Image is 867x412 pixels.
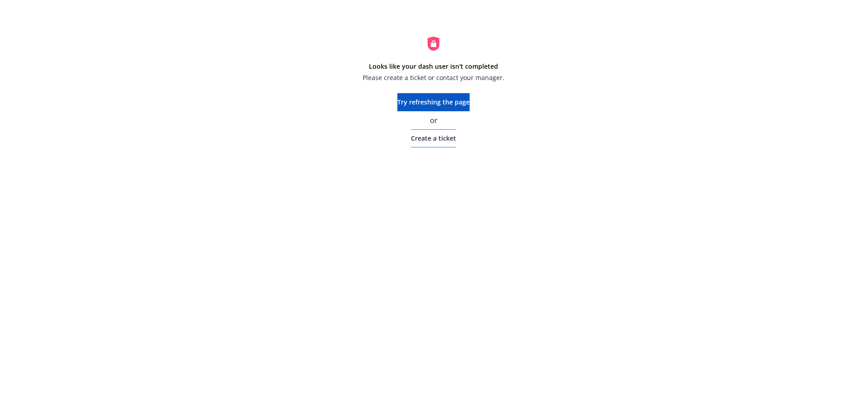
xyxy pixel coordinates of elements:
button: Try refreshing the page [397,93,470,111]
span: Please create a ticket or contact your manager. [363,73,504,82]
span: or [430,115,438,126]
span: Try refreshing the page [397,98,470,106]
span: Create a ticket [411,134,456,142]
a: Create a ticket [411,129,456,147]
strong: Looks like your dash user isn't completed [369,62,498,71]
